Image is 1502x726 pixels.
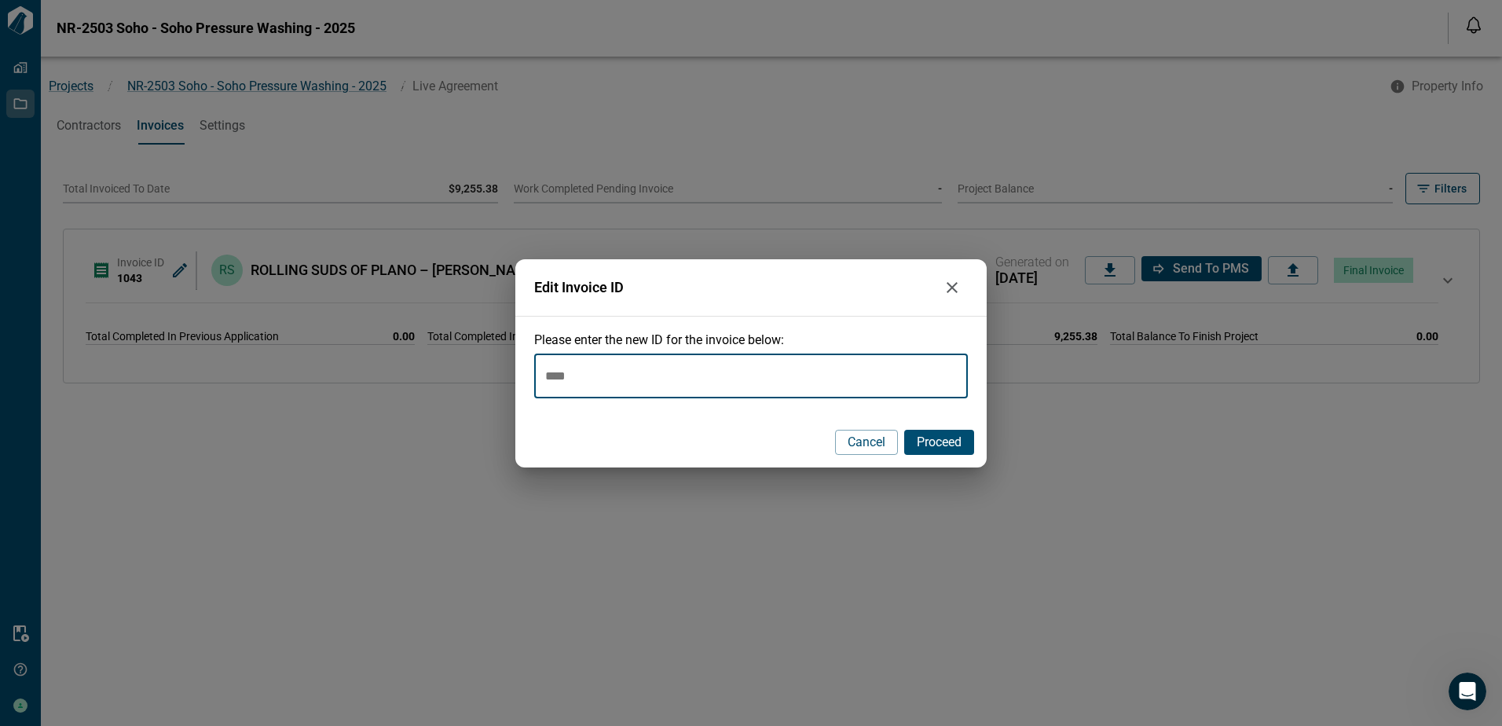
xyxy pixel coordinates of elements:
span: Please enter the new ID for the invoice below: [534,332,784,347]
iframe: Intercom live chat [1449,673,1486,710]
span: Cancel [848,434,885,450]
button: Proceed [904,430,974,455]
button: Cancel [835,430,898,455]
span: Proceed [917,434,962,450]
span: Edit Invoice ID [534,280,936,295]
